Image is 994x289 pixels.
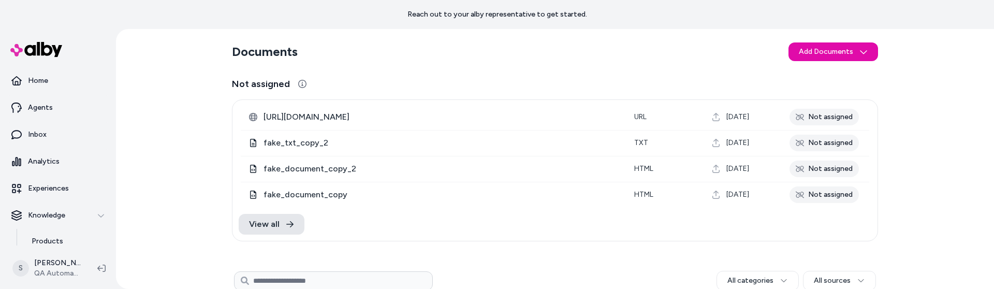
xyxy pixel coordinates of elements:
[34,258,81,268] p: [PERSON_NAME]
[28,183,69,194] p: Experiences
[727,276,773,286] span: All categories
[28,156,60,167] p: Analytics
[634,190,653,199] span: html
[34,268,81,279] span: QA Automation 1
[264,163,618,175] span: fake_document_copy_2
[4,95,112,120] a: Agents
[32,236,63,247] p: Products
[21,229,112,254] a: Products
[264,189,618,201] span: fake_document_copy
[6,252,89,285] button: S[PERSON_NAME]QA Automation 1
[634,164,653,173] span: html
[264,137,618,149] span: fake_txt_copy_2
[249,137,618,149] div: fake_txt_copy_2.txt
[12,260,29,277] span: S
[28,76,48,86] p: Home
[4,122,112,147] a: Inbox
[814,276,851,286] span: All sources
[4,149,112,174] a: Analytics
[790,109,859,125] div: Not assigned
[232,77,290,91] span: Not assigned
[788,42,878,61] button: Add Documents
[634,138,648,147] span: txt
[10,42,62,57] img: alby Logo
[249,163,618,175] div: fake_document_copy_2.html
[726,164,749,174] span: [DATE]
[28,210,65,221] p: Knowledge
[249,189,618,201] div: fake_document_copy.html
[726,190,749,200] span: [DATE]
[264,111,618,123] span: [URL][DOMAIN_NAME]
[726,138,749,148] span: [DATE]
[790,161,859,177] div: Not assigned
[239,214,304,235] a: View all
[4,68,112,93] a: Home
[407,9,587,20] p: Reach out to your alby representative to get started.
[726,112,749,122] span: [DATE]
[249,111,618,123] div: b0ecfedf-a885-5c12-a535-6928691bf541.html
[28,129,47,140] p: Inbox
[634,112,647,121] span: URL
[790,186,859,203] div: Not assigned
[4,203,112,228] button: Knowledge
[4,176,112,201] a: Experiences
[790,135,859,151] div: Not assigned
[28,103,53,113] p: Agents
[249,218,280,230] span: View all
[232,44,298,60] h2: Documents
